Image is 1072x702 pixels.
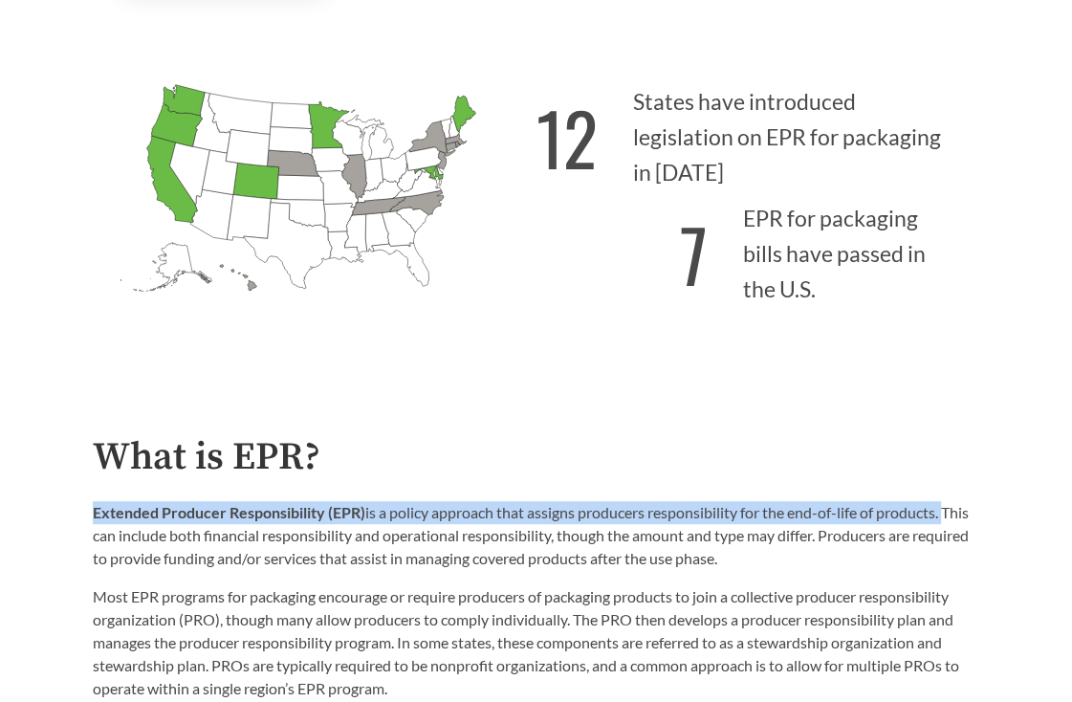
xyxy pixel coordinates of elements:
[93,585,980,700] p: Most EPR programs for packaging encourage or require producers of packaging products to join a co...
[93,436,980,479] h2: What is EPR?
[536,84,598,190] strong: 12
[536,73,980,190] p: States have introduced legislation on EPR for packaging in [DATE]
[680,201,708,307] strong: 7
[536,190,980,308] p: EPR for packaging bills have passed in the U.S.
[93,503,365,521] strong: Extended Producer Responsibility (EPR)
[93,501,980,570] p: is a policy approach that assigns producers responsibility for the end-of-life of products. This ...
